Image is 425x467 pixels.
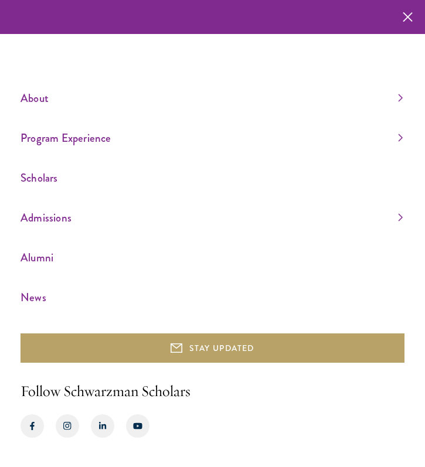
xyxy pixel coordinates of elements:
a: Admissions [21,208,403,227]
h2: Follow Schwarzman Scholars [21,380,404,403]
a: Alumni [21,248,403,267]
a: Program Experience [21,128,403,148]
a: About [21,88,403,108]
a: News [21,288,403,307]
a: Scholars [21,168,403,188]
button: STAY UPDATED [21,333,404,363]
